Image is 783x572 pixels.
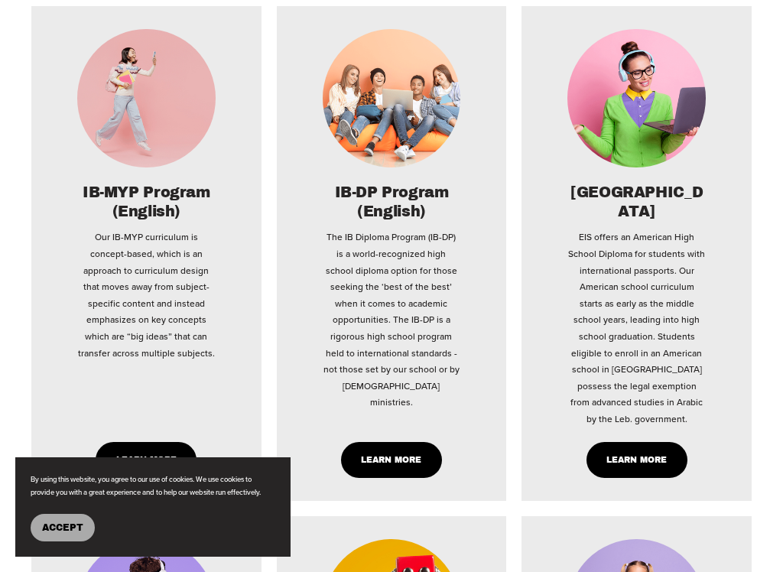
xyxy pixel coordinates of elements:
a: Learn More [341,442,442,478]
h2: [GEOGRAPHIC_DATA] [567,183,705,222]
p: The IB Diploma Program (IB-DP) is a world-recognized high school diploma option for those seeking... [323,229,460,411]
a: Learn More [586,442,687,478]
p: EIS offers an American High School Diploma for students with international passports. Our America... [567,229,705,427]
span: Accept [42,522,83,533]
button: Accept [31,514,95,541]
img: Best IB DP Program in Lebanon [323,29,460,167]
a: Learn More [96,442,197,478]
section: Cookie banner [15,457,291,557]
h2: IB-MYP Program (English) [77,183,215,222]
p: Our IB-MYP curriculum is concept-based, which is an approach to curriculum design that moves away... [77,229,215,361]
h2: IB-DP Program (English) [323,183,460,222]
img: Best American High School in Lebanon [567,29,705,167]
p: By using this website, you agree to our use of cookies. We use cookies to provide you with a grea... [31,473,275,499]
img: Best International School in Lebanon [77,29,215,167]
